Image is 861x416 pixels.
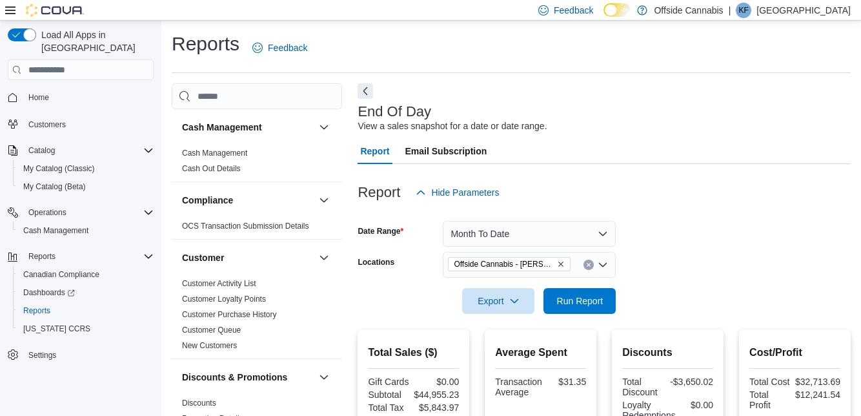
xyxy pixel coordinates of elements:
[23,117,71,132] a: Customers
[547,377,586,387] div: $31.35
[23,116,154,132] span: Customers
[18,161,154,176] span: My Catalog (Classic)
[182,194,314,207] button: Compliance
[368,390,409,400] div: Subtotal
[23,249,154,264] span: Reports
[23,249,61,264] button: Reports
[182,325,241,335] span: Customer Queue
[23,143,154,158] span: Catalog
[23,90,54,105] a: Home
[3,114,159,133] button: Customers
[18,321,96,337] a: [US_STATE] CCRS
[182,251,224,264] h3: Customer
[756,3,851,18] p: [GEOGRAPHIC_DATA]
[172,31,239,57] h1: Reports
[182,278,256,289] span: Customer Activity List
[172,145,342,182] div: Cash Management
[316,192,332,208] button: Compliance
[28,145,55,156] span: Catalog
[182,309,277,320] span: Customer Purchase History
[410,180,504,205] button: Hide Parameters
[23,163,95,174] span: My Catalog (Classic)
[736,3,751,18] div: Kolby Field
[36,28,154,54] span: Load All Apps in [GEOGRAPHIC_DATA]
[28,350,56,360] span: Settings
[23,205,154,220] span: Operations
[431,186,499,199] span: Hide Parameters
[557,295,603,307] span: Run Report
[23,143,60,158] button: Catalog
[454,258,554,271] span: Offside Cannabis - [PERSON_NAME]
[3,203,159,222] button: Operations
[416,377,459,387] div: $0.00
[495,377,542,397] div: Transaction Average
[358,120,547,133] div: View a sales snapshot for a date or date range.
[23,287,75,298] span: Dashboards
[182,149,247,158] a: Cash Management
[13,178,159,196] button: My Catalog (Beta)
[670,377,713,387] div: -$3,650.02
[729,3,731,18] p: |
[247,35,312,61] a: Feedback
[368,345,459,360] h2: Total Sales ($)
[358,185,400,200] h3: Report
[18,161,100,176] a: My Catalog (Classic)
[13,302,159,320] button: Reports
[416,402,459,413] div: $5,843.97
[3,247,159,265] button: Reports
[182,341,237,350] a: New Customers
[681,400,713,410] div: $0.00
[182,310,277,319] a: Customer Purchase History
[448,257,571,271] span: Offside Cannabis - Lundy's
[316,250,332,265] button: Customer
[795,377,840,387] div: $32,713.69
[18,321,154,337] span: Washington CCRS
[18,179,154,194] span: My Catalog (Beta)
[3,346,159,364] button: Settings
[23,225,88,236] span: Cash Management
[182,295,266,304] a: Customer Loyalty Points
[462,288,534,314] button: Export
[23,205,72,220] button: Operations
[358,257,394,267] label: Locations
[182,399,216,408] a: Discounts
[358,226,403,236] label: Date Range
[23,89,154,105] span: Home
[18,179,91,194] a: My Catalog (Beta)
[182,163,241,174] span: Cash Out Details
[603,3,631,17] input: Dark Mode
[557,260,565,268] button: Remove Offside Cannabis - Lundy's from selection in this group
[795,390,840,400] div: $12,241.54
[18,303,56,318] a: Reports
[739,3,749,18] span: KF
[182,340,237,351] span: New Customers
[414,390,459,400] div: $44,955.23
[182,251,314,264] button: Customer
[598,260,608,270] button: Open list of options
[23,306,50,316] span: Reports
[316,120,332,135] button: Cash Management
[622,345,713,360] h2: Discounts
[443,221,616,247] button: Month To Date
[268,41,307,54] span: Feedback
[18,267,154,282] span: Canadian Compliance
[749,345,840,360] h2: Cost/Profit
[18,223,154,238] span: Cash Management
[182,371,314,384] button: Discounts & Promotions
[554,4,593,17] span: Feedback
[654,3,723,18] p: Offside Cannabis
[13,284,159,302] a: Dashboards
[13,265,159,284] button: Canadian Compliance
[23,182,86,192] span: My Catalog (Beta)
[18,285,154,300] span: Dashboards
[172,218,342,239] div: Compliance
[182,194,233,207] h3: Compliance
[182,294,266,304] span: Customer Loyalty Points
[182,279,256,288] a: Customer Activity List
[583,260,594,270] button: Clear input
[18,285,80,300] a: Dashboards
[23,348,61,363] a: Settings
[749,377,790,387] div: Total Cost
[172,276,342,359] div: Customer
